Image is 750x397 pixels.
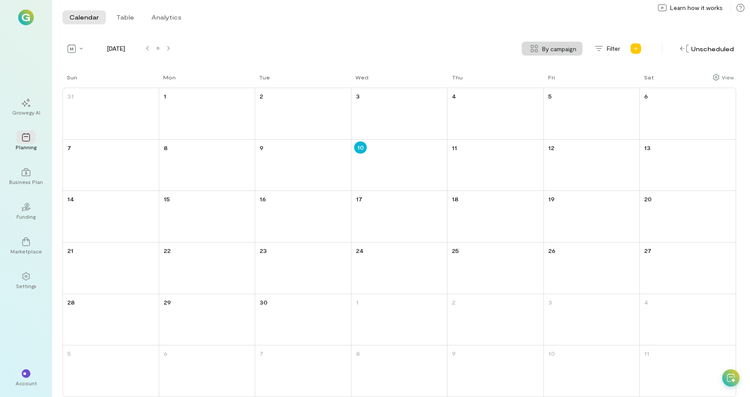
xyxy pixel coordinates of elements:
td: September 1, 2025 [159,88,255,139]
td: September 24, 2025 [351,242,447,294]
a: October 1, 2025 [354,296,360,308]
a: September 24, 2025 [354,244,365,257]
td: September 9, 2025 [255,139,351,191]
td: August 31, 2025 [63,88,159,139]
div: Sun [67,74,77,81]
a: September 29, 2025 [162,296,173,308]
td: October 6, 2025 [159,345,255,397]
a: September 15, 2025 [162,193,171,205]
td: September 16, 2025 [255,191,351,243]
span: [DATE] [89,44,142,53]
a: October 10, 2025 [546,347,556,360]
a: September 6, 2025 [642,90,650,102]
td: October 7, 2025 [255,345,351,397]
td: October 10, 2025 [543,345,639,397]
td: September 3, 2025 [351,88,447,139]
span: Filter [607,44,620,53]
a: September 25, 2025 [450,244,461,257]
a: October 2, 2025 [450,296,457,308]
div: Planning [16,144,36,151]
a: September 14, 2025 [66,193,76,205]
a: September 18, 2025 [450,193,460,205]
a: October 6, 2025 [162,347,169,360]
div: Marketplace [10,248,42,255]
td: September 19, 2025 [543,191,639,243]
a: September 2, 2025 [258,90,265,102]
a: September 12, 2025 [546,141,556,154]
td: September 26, 2025 [543,242,639,294]
div: Settings [16,282,36,289]
td: October 9, 2025 [447,345,543,397]
div: Unscheduled [678,42,736,56]
a: September 27, 2025 [642,244,653,257]
td: September 30, 2025 [255,294,351,345]
a: September 20, 2025 [642,193,653,205]
a: September 5, 2025 [546,90,553,102]
a: Growegy AI [10,92,42,123]
div: Mon [163,74,176,81]
td: September 21, 2025 [63,242,159,294]
button: Analytics [145,10,188,24]
a: Funding [10,196,42,227]
a: September 16, 2025 [258,193,268,205]
a: October 9, 2025 [450,347,457,360]
td: October 2, 2025 [447,294,543,345]
a: September 4, 2025 [450,90,458,102]
td: September 6, 2025 [640,88,736,139]
a: September 19, 2025 [546,193,556,205]
td: September 10, 2025 [351,139,447,191]
td: September 7, 2025 [63,139,159,191]
a: September 10, 2025 [354,141,367,154]
div: Business Plan [9,178,43,185]
td: September 13, 2025 [640,139,736,191]
td: September 5, 2025 [543,88,639,139]
div: Funding [16,213,36,220]
a: Planning [10,126,42,157]
a: Thursday [447,73,464,88]
div: Thu [452,74,463,81]
a: October 7, 2025 [258,347,265,360]
div: View [722,73,734,81]
td: September 25, 2025 [447,242,543,294]
a: September 28, 2025 [66,296,76,308]
a: Monday [159,73,178,88]
td: September 8, 2025 [159,139,255,191]
a: Settings [10,265,42,296]
td: September 2, 2025 [255,88,351,139]
a: Tuesday [255,73,272,88]
a: September 7, 2025 [66,141,73,154]
td: September 17, 2025 [351,191,447,243]
button: Calendar [62,10,106,24]
a: October 8, 2025 [354,347,362,360]
div: Growegy AI [12,109,40,116]
td: September 15, 2025 [159,191,255,243]
td: October 8, 2025 [351,345,447,397]
div: Account [16,380,37,387]
span: By campaign [542,44,576,53]
a: September 26, 2025 [546,244,557,257]
a: Marketplace [10,230,42,262]
div: Add new [629,42,643,56]
a: September 1, 2025 [162,90,168,102]
a: August 31, 2025 [66,90,76,102]
a: September 8, 2025 [162,141,169,154]
td: September 28, 2025 [63,294,159,345]
a: Sunday [62,73,79,88]
a: Wednesday [351,73,370,88]
a: October 11, 2025 [642,347,651,360]
a: October 3, 2025 [546,296,554,308]
a: October 4, 2025 [642,296,650,308]
a: September 21, 2025 [66,244,75,257]
button: Table [109,10,141,24]
td: September 4, 2025 [447,88,543,139]
td: September 23, 2025 [255,242,351,294]
div: Fri [548,74,555,81]
div: Tue [259,74,270,81]
td: September 14, 2025 [63,191,159,243]
a: October 5, 2025 [66,347,72,360]
td: October 1, 2025 [351,294,447,345]
a: September 3, 2025 [354,90,362,102]
td: September 29, 2025 [159,294,255,345]
a: September 13, 2025 [642,141,652,154]
a: September 11, 2025 [450,141,459,154]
